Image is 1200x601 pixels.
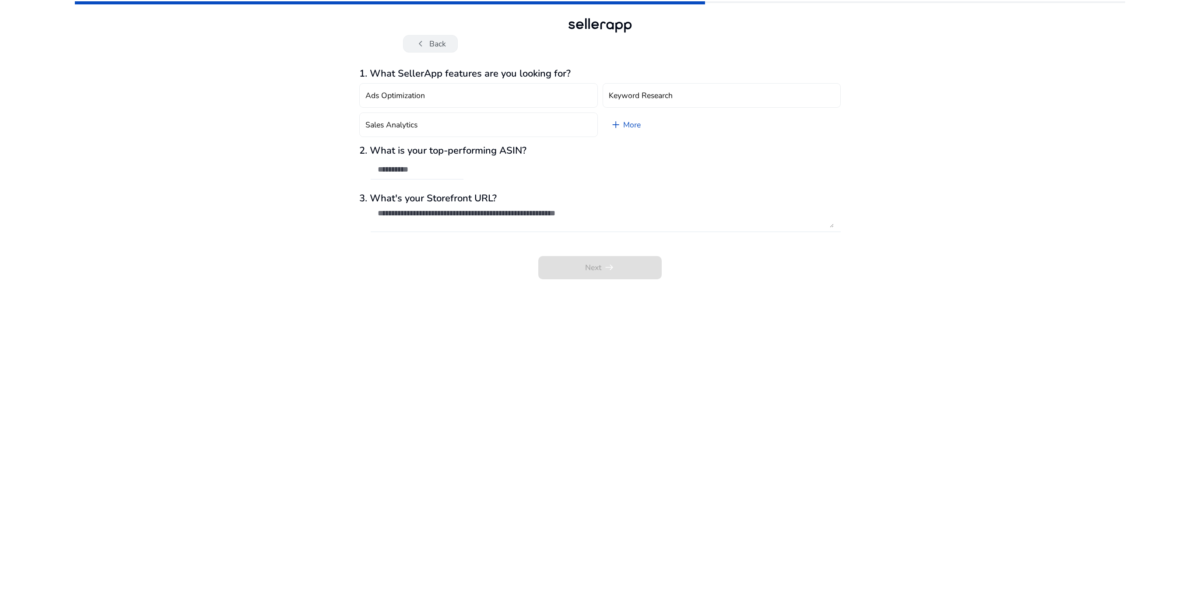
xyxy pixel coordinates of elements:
span: add [610,119,621,130]
h4: Ads Optimization [365,91,425,100]
h3: 2. What is your top-performing ASIN? [359,145,841,156]
a: More [603,112,649,137]
button: Ads Optimization [359,83,598,108]
button: chevron_leftBack [403,35,458,53]
button: Sales Analytics [359,112,598,137]
h4: Keyword Research [609,91,673,100]
button: Keyword Research [603,83,841,108]
h3: 3. What's your Storefront URL? [359,193,841,204]
span: chevron_left [415,38,426,49]
h4: Sales Analytics [365,120,418,130]
h3: 1. What SellerApp features are you looking for? [359,68,841,79]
